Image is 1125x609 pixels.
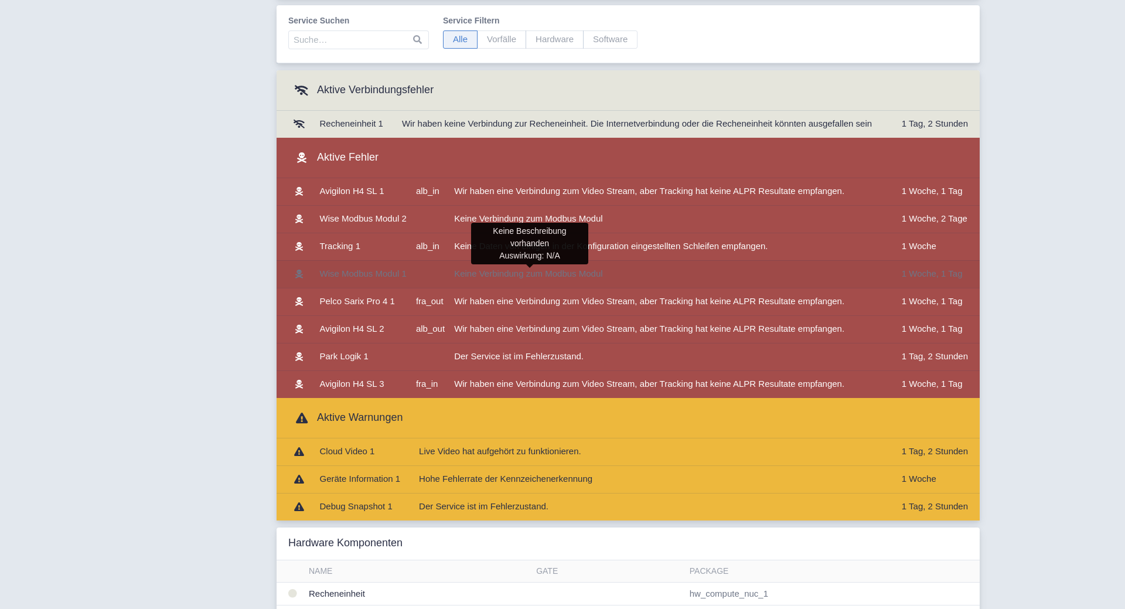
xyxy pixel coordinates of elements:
td: 1 Tag, 2 Stunden [897,438,980,466]
h3: Aktive Fehler [288,147,379,168]
span: Keine Verbindung zum Modbus Modul [454,268,603,278]
td: alb_in [411,233,449,260]
th: Gate [531,560,685,583]
label: Service suchen [288,15,429,27]
span: Wir haben eine Verbindung zum Video Stream, aber Tracking hat keine ALPR Resultate empfangen. [454,296,844,306]
td: Avigilon H4 SL 3 [315,370,411,398]
td: Wise Modbus Modul 1 [315,260,411,288]
div: Keine Beschreibung vorhanden Auswirkung: N/A [471,223,588,264]
td: Pelco Sarix Pro 4 1 [315,288,411,315]
td: 1 Woche, 1 Tag [897,288,980,315]
td: 1 Woche [897,465,980,493]
span: Der Service ist im Fehlerzustand. [419,501,548,511]
span: Vorfälle [477,30,526,49]
label: Service filtern [443,15,637,27]
td: Avigilon H4 SL 1 [315,178,411,206]
td: Geräte Information 1 [315,465,405,493]
span: Der Service ist im Fehlerzustand. [454,351,584,361]
td: 1 Woche [897,233,980,260]
span: Live Video hat aufgehört zu funktionieren. [419,446,581,456]
td: Avigilon H4 SL 2 [315,315,411,343]
h3: Aktive Verbindungsfehler [288,80,434,101]
td: 1 Tag, 2 Stunden [897,493,980,520]
td: Cloud Video 1 [315,438,405,466]
td: Tracking 1 [315,233,411,260]
td: 1 Woche, 1 Tag [897,178,980,206]
span: Software [583,30,637,49]
span: Keine Daten von einigen in der Konfiguration eingestellten Schleifen empfangen. [454,241,768,251]
td: 1 Woche, 1 Tag [897,260,980,288]
span: Wir haben eine Verbindung zum Video Stream, aber Tracking hat keine ALPR Resultate empfangen. [454,379,844,389]
span: Wir haben eine Verbindung zum Video Stream, aber Tracking hat keine ALPR Resultate empfangen. [454,324,844,334]
td: Recheneinheit 1 [315,111,388,138]
td: Park Logik 1 [315,343,411,370]
td: Wise Modbus Modul 2 [315,205,411,233]
input: Suche… [288,30,429,49]
td: fra_in [411,370,449,398]
td: Debug Snapshot 1 [315,493,405,520]
td: 1 Woche, 1 Tag [897,370,980,398]
span: Wir haben keine Verbindung zur Recheneinheit. Die Internetverbindung oder die Recheneinheit könnt... [402,118,872,128]
span: Wir haben eine Verbindung zum Video Stream, aber Tracking hat keine ALPR Resultate empfangen. [454,186,844,196]
th: Package [685,560,980,583]
td: fra_out [411,288,449,315]
th: Name [304,560,531,583]
h3: Aktive Warnungen [288,407,403,428]
td: 1 Tag, 2 Stunden [897,343,980,370]
td: Recheneinheit [304,582,531,605]
td: 1 Woche, 2 Tage [897,205,980,233]
td: 1 Tag, 2 Stunden [897,111,980,138]
span: Hohe Fehlerrate der Kennzeichenerkennung [419,474,592,484]
td: 1 Woche, 1 Tag [897,315,980,343]
span: Alle [443,30,478,49]
td: alb_in [411,178,449,206]
td: alb_out [411,315,449,343]
td: hw_compute_nuc_1 [685,582,980,605]
h3: Hardware Komponenten [288,537,403,550]
span: Hardware [526,30,584,49]
span: Keine Verbindung zum Modbus Modul [454,213,603,223]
